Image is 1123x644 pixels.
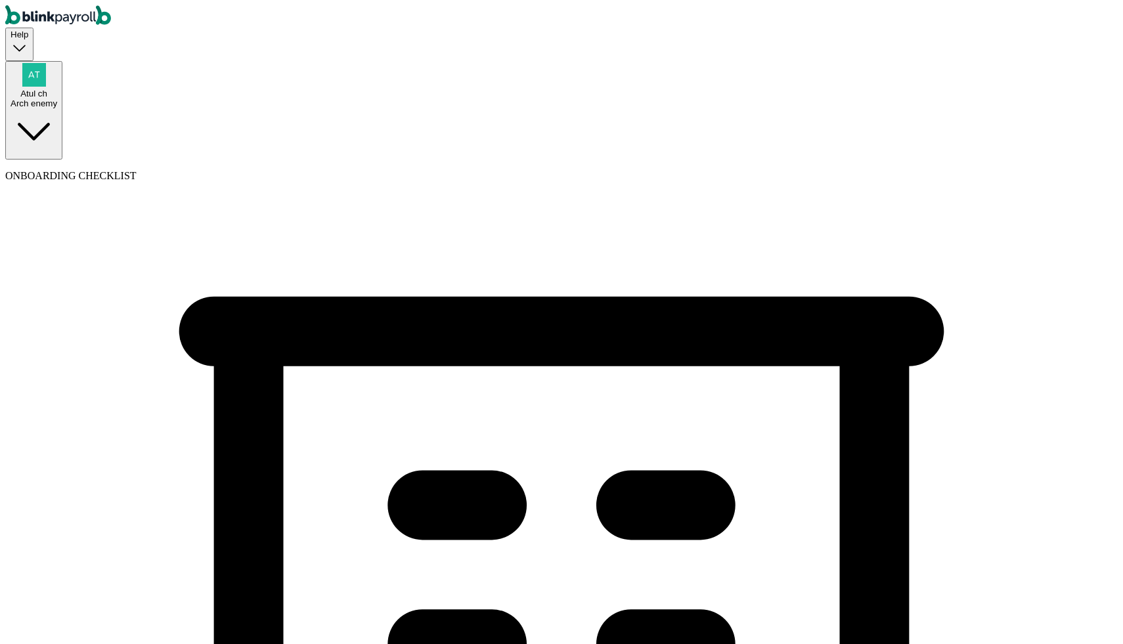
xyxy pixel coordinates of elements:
[898,502,1123,644] iframe: Chat Widget
[5,5,1118,28] nav: Global
[20,89,47,98] span: Atul ch
[5,170,1118,182] p: ONBOARDING CHECKLIST
[11,30,28,39] span: Help
[11,98,57,108] div: Arch enemy
[5,28,33,61] button: Help
[5,61,62,159] button: Atul chArch enemy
